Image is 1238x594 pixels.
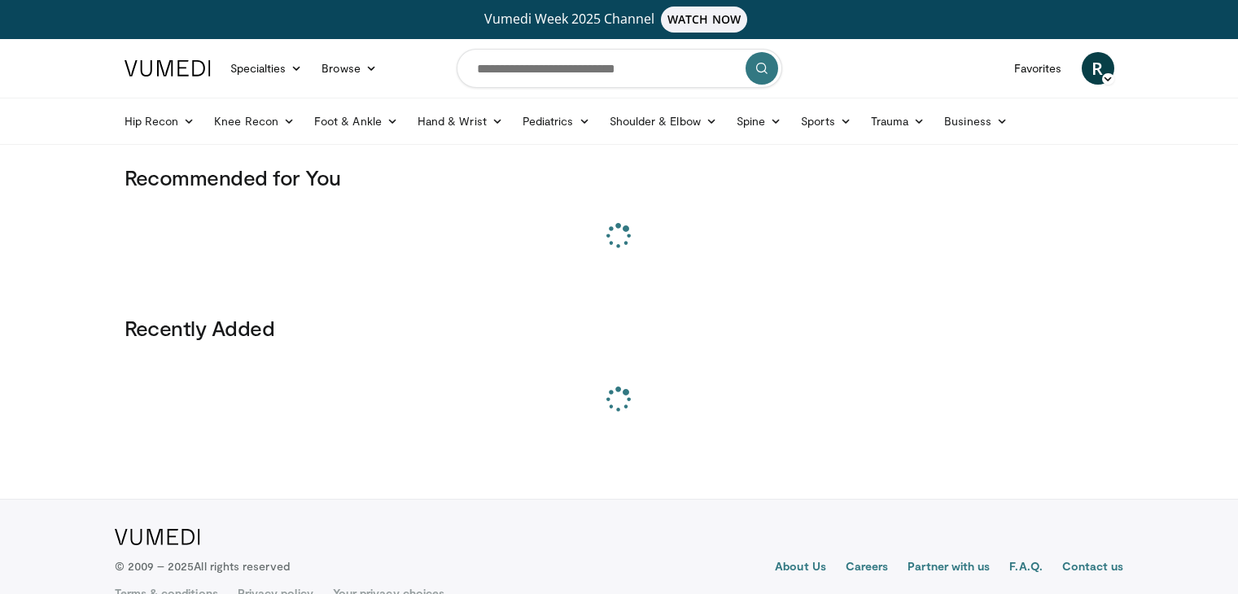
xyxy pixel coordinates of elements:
a: Knee Recon [204,105,304,138]
a: Hip Recon [115,105,205,138]
a: Shoulder & Elbow [600,105,727,138]
a: Sports [791,105,861,138]
h3: Recently Added [125,315,1114,341]
img: VuMedi Logo [115,529,200,545]
a: Browse [312,52,387,85]
input: Search topics, interventions [457,49,782,88]
img: VuMedi Logo [125,60,211,76]
a: Vumedi Week 2025 ChannelWATCH NOW [127,7,1112,33]
span: All rights reserved [194,559,289,573]
h3: Recommended for You [125,164,1114,190]
a: R [1082,52,1114,85]
a: Business [934,105,1017,138]
a: Favorites [1004,52,1072,85]
span: WATCH NOW [661,7,747,33]
a: Pediatrics [513,105,600,138]
a: Contact us [1062,558,1124,578]
a: Partner with us [908,558,990,578]
a: About Us [775,558,826,578]
a: F.A.Q. [1009,558,1042,578]
a: Careers [846,558,889,578]
a: Spine [727,105,791,138]
a: Hand & Wrist [408,105,513,138]
a: Trauma [861,105,935,138]
p: © 2009 – 2025 [115,558,290,574]
a: Foot & Ankle [304,105,408,138]
a: Specialties [221,52,313,85]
